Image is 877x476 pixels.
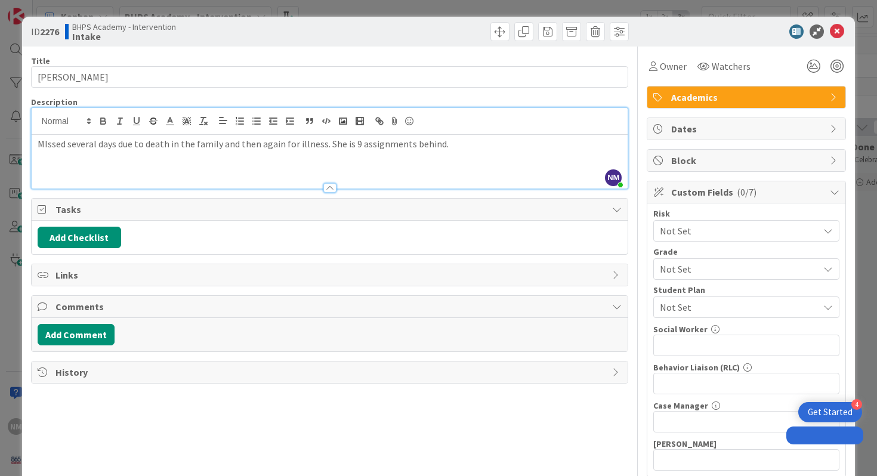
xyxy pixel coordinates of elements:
[653,248,839,256] div: Grade
[798,402,862,422] div: Open Get Started checklist, remaining modules: 4
[653,438,717,449] label: [PERSON_NAME]
[737,186,756,198] span: ( 0/7 )
[653,324,708,335] label: Social Worker
[671,153,824,168] span: Block
[851,399,862,410] div: 4
[55,365,607,379] span: History
[38,137,622,151] p: MIssed several days due to death in the family and then again for illness. She is 9 assignments b...
[660,261,813,277] span: Not Set
[31,97,78,107] span: Description
[653,400,708,411] label: Case Manager
[38,227,121,248] button: Add Checklist
[31,55,50,66] label: Title
[31,66,629,88] input: type card name here...
[671,185,824,199] span: Custom Fields
[55,268,607,282] span: Links
[72,22,176,32] span: BHPS Academy - Intervention
[808,406,853,418] div: Get Started
[653,209,839,218] div: Risk
[72,32,176,41] b: Intake
[660,59,687,73] span: Owner
[653,362,740,373] label: Behavior Liaison (RLC)
[671,122,824,136] span: Dates
[671,90,824,104] span: Academics
[55,202,607,217] span: Tasks
[55,299,607,314] span: Comments
[660,222,813,239] span: Not Set
[40,26,59,38] b: 2276
[31,24,59,39] span: ID
[653,286,839,294] div: Student Plan
[712,59,751,73] span: Watchers
[660,300,819,314] span: Not Set
[605,169,622,186] span: NM
[38,324,115,345] button: Add Comment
